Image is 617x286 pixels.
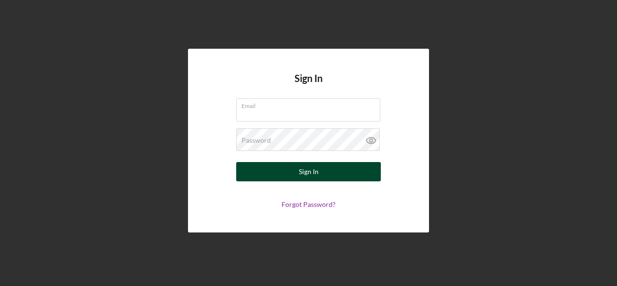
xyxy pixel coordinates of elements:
label: Password [241,136,271,144]
button: Sign In [236,162,381,181]
h4: Sign In [295,73,322,98]
a: Forgot Password? [282,200,335,208]
div: Sign In [299,162,319,181]
label: Email [241,99,380,109]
